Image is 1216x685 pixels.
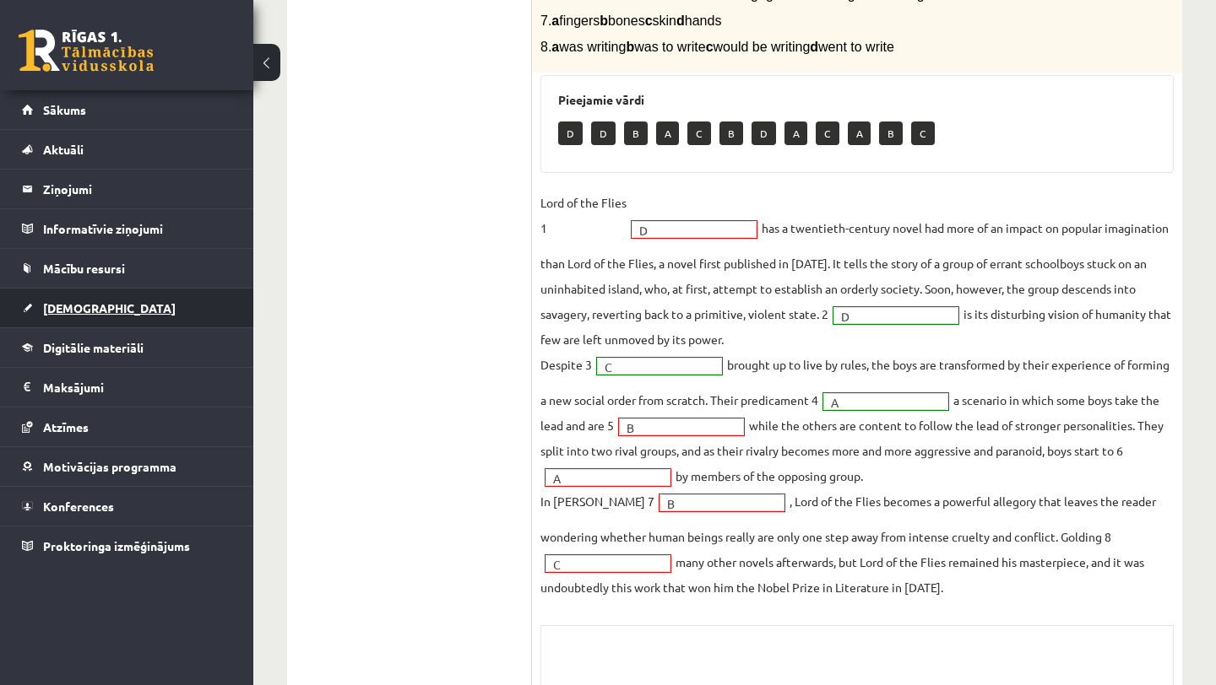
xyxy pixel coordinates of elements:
[551,40,559,54] b: a
[22,328,232,367] a: Digitālie materiāli
[22,487,232,526] a: Konferences
[43,142,84,157] span: Aktuāli
[540,190,1174,600] fieldset: has a twentieth-century novel had more of an impact on popular imagination than Lord of the Flies...
[833,307,958,324] a: D
[43,419,89,434] span: Atzīmes
[816,121,839,145] p: C
[706,40,714,54] b: c
[540,488,654,514] p: In [PERSON_NAME] 7
[597,358,722,375] a: C
[43,538,190,553] span: Proktoringa izmēģinājums
[43,102,86,117] span: Sākums
[19,30,154,72] a: Rīgas 1. Tālmācības vidusskola
[43,340,144,355] span: Digitālie materiāli
[546,469,670,486] a: A
[810,40,818,54] b: d
[841,308,936,325] span: D
[22,209,232,248] a: Informatīvie ziņojumi
[823,393,948,410] a: A
[639,222,734,239] span: D
[43,499,114,514] span: Konferences
[22,407,232,446] a: Atzīmes
[22,170,232,208] a: Ziņojumi
[553,470,648,487] span: A
[687,121,711,145] p: C
[43,300,176,316] span: [DEMOGRAPHIC_DATA]
[22,368,232,407] a: Maksājumi
[22,289,232,327] a: [DEMOGRAPHIC_DATA]
[719,121,743,145] p: B
[600,13,608,28] b: b
[591,121,616,145] p: D
[43,170,232,208] legend: Ziņojumi
[632,221,757,238] a: D
[43,368,232,407] legend: Maksājumi
[879,121,903,145] p: B
[43,261,125,276] span: Mācību resursi
[22,249,232,288] a: Mācību resursi
[551,13,559,28] b: a
[676,13,685,28] b: d
[22,526,232,565] a: Proktoringa izmēģinājums
[624,121,648,145] p: B
[43,209,232,248] legend: Informatīvie ziņojumi
[553,556,648,573] span: C
[540,352,592,377] p: Despite 3
[540,190,627,240] p: Lord of the Flies 1
[558,121,583,145] p: D
[619,418,744,435] a: B
[831,394,926,411] span: A
[22,90,232,129] a: Sākums
[645,13,653,28] b: c
[22,447,232,486] a: Motivācijas programma
[627,419,721,436] span: B
[22,130,232,169] a: Aktuāli
[656,121,679,145] p: A
[784,121,807,145] p: A
[626,40,634,54] b: b
[540,13,721,28] span: 7. fingers bones skin hands
[558,93,1156,107] h3: Pieejamie vārdi
[43,459,176,474] span: Motivācijas programma
[660,494,784,511] a: B
[752,121,776,145] p: D
[546,555,670,572] a: C
[848,121,871,145] p: A
[605,359,699,375] span: C
[540,40,894,54] span: 8. was writing was to write would be writing went to write
[911,121,935,145] p: C
[667,495,762,512] span: B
